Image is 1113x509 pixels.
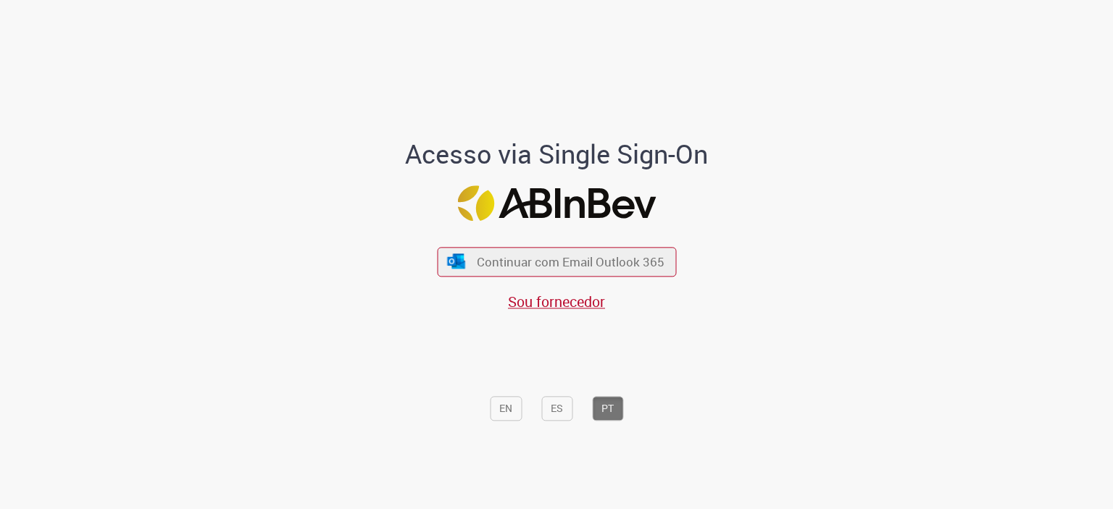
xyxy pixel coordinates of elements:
[356,140,758,169] h1: Acesso via Single Sign-On
[446,253,467,269] img: ícone Azure/Microsoft 360
[437,247,676,277] button: ícone Azure/Microsoft 360 Continuar com Email Outlook 365
[541,397,572,421] button: ES
[508,292,605,311] a: Sou fornecedor
[477,253,664,270] span: Continuar com Email Outlook 365
[592,397,623,421] button: PT
[490,397,522,421] button: EN
[457,186,656,222] img: Logo ABInBev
